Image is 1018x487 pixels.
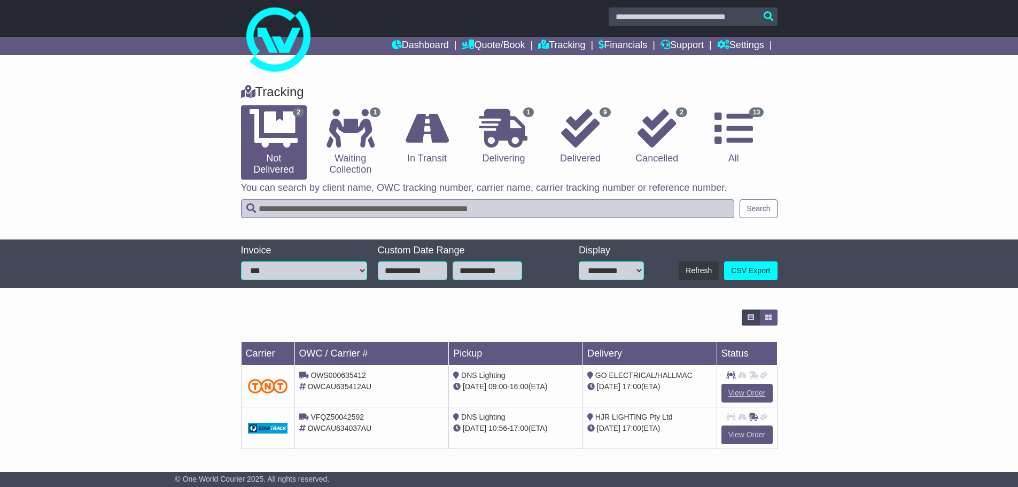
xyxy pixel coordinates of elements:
div: Tracking [236,84,783,100]
div: (ETA) [587,423,712,434]
a: Support [660,37,704,55]
td: Delivery [582,342,717,366]
a: View Order [721,384,773,403]
span: 17:00 [623,424,641,432]
span: 2 [676,107,687,117]
a: 9 Delivered [547,105,613,168]
span: 16:00 [510,382,529,391]
span: 09:00 [488,382,507,391]
a: 1 Delivering [471,105,537,168]
td: OWC / Carrier # [294,342,449,366]
a: Settings [717,37,764,55]
a: View Order [721,426,773,444]
a: 2 Cancelled [624,105,690,168]
img: GetCarrierServiceDarkLogo [248,423,288,434]
a: CSV Export [724,261,777,280]
td: Status [717,342,777,366]
td: Pickup [449,342,583,366]
a: Dashboard [392,37,449,55]
span: © One World Courier 2025. All rights reserved. [175,475,330,483]
span: [DATE] [463,382,486,391]
div: Display [579,245,644,257]
span: OWCAU634037AU [307,424,371,432]
span: OWCAU635412AU [307,382,371,391]
span: OWS000635412 [310,371,366,380]
a: 1 Waiting Collection [317,105,383,180]
span: GO ELECTRICAL/HALLMAC [595,371,693,380]
a: Tracking [538,37,585,55]
span: DNS Lighting [461,413,506,421]
span: 10:56 [488,424,507,432]
span: HJR LIGHTING Pty Ltd [595,413,673,421]
span: [DATE] [463,424,486,432]
span: 13 [749,107,764,117]
span: 17:00 [623,382,641,391]
a: 13 All [701,105,766,168]
div: (ETA) [587,381,712,392]
div: - (ETA) [453,381,578,392]
p: You can search by client name, OWC tracking number, carrier name, carrier tracking number or refe... [241,182,778,194]
span: [DATE] [597,424,620,432]
div: Custom Date Range [378,245,549,257]
span: VFQZ50042592 [310,413,364,421]
a: 2 Not Delivered [241,105,307,180]
span: 17:00 [510,424,529,432]
span: DNS Lighting [461,371,506,380]
img: TNT_Domestic.png [248,379,288,393]
a: Quote/Book [462,37,525,55]
td: Carrier [241,342,294,366]
a: In Transit [394,105,460,168]
span: [DATE] [597,382,620,391]
div: - (ETA) [453,423,578,434]
button: Refresh [679,261,719,280]
button: Search [740,199,777,218]
span: 1 [523,107,534,117]
span: 1 [370,107,381,117]
a: Financials [599,37,647,55]
span: 9 [600,107,611,117]
span: 2 [293,107,304,117]
div: Invoice [241,245,367,257]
